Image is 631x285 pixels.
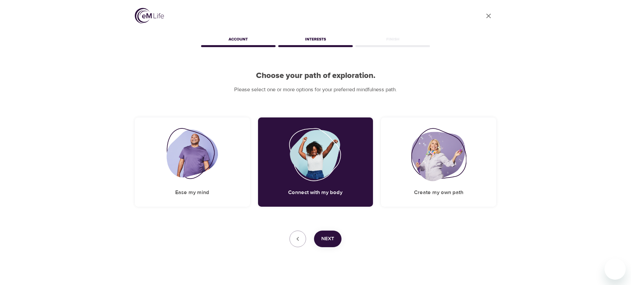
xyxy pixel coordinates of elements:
span: Next [321,235,334,243]
img: Create my own path [411,128,466,181]
button: Next [314,231,342,247]
iframe: Button to launch messaging window [605,258,626,280]
h5: Create my own path [414,189,463,196]
img: Connect with my body [289,128,342,181]
img: Ease my mind [167,128,218,181]
div: Create my own pathCreate my own path [381,117,496,207]
div: Ease my mindEase my mind [135,117,250,207]
img: logo [135,8,164,24]
h5: Connect with my body [288,189,342,196]
a: close [481,8,497,24]
h5: Ease my mind [175,189,209,196]
h2: Choose your path of exploration. [135,71,497,81]
p: Please select one or more options for your preferred mindfulness path. [135,86,497,94]
div: Connect with my bodyConnect with my body [258,117,373,207]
